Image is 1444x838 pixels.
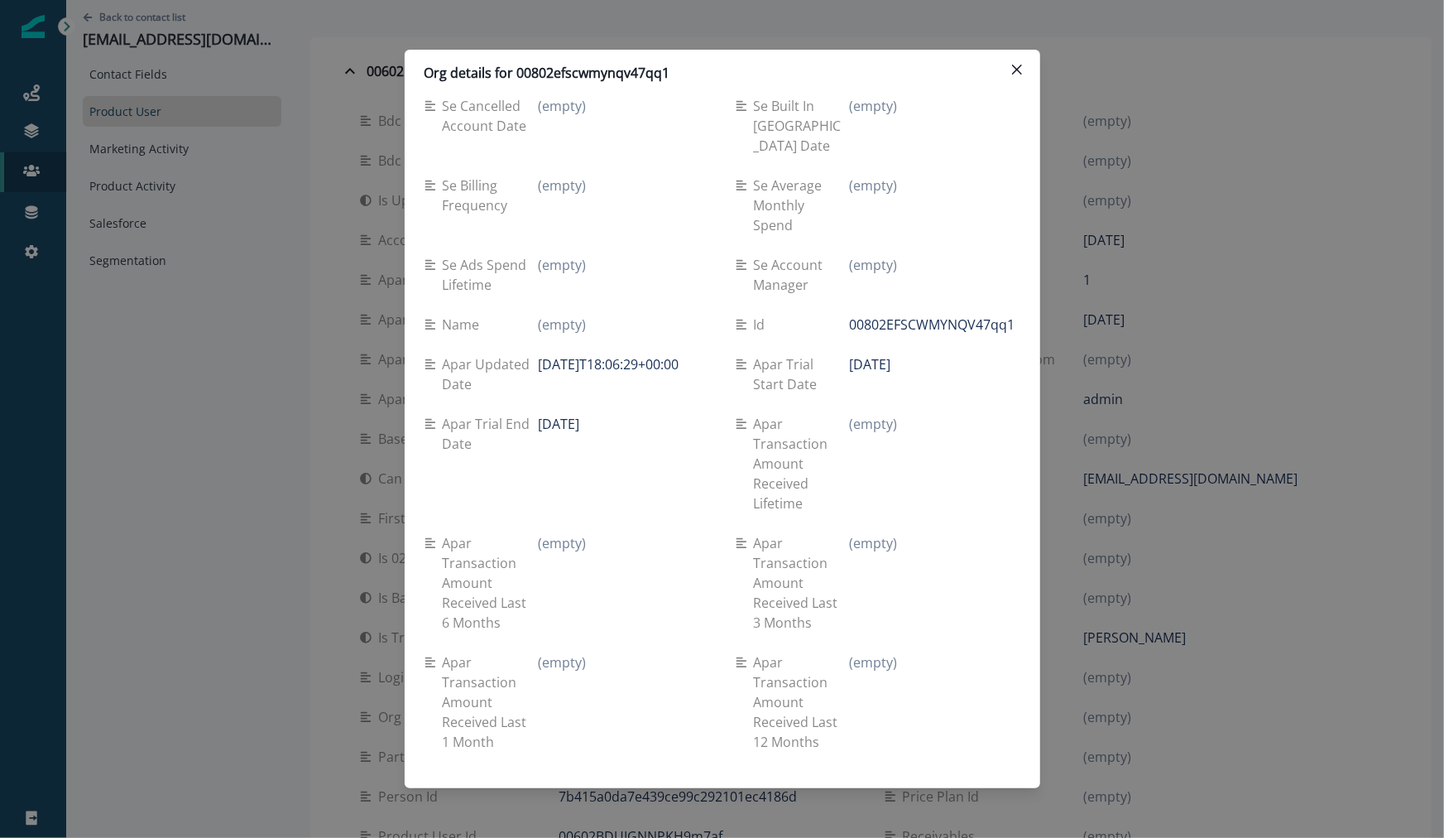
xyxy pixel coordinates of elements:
p: 00802EFSCWMYNQV47qq1 [849,315,1015,335]
p: (empty) [849,255,897,275]
button: Close [1004,56,1030,83]
p: Se account manager [754,255,850,295]
p: (empty) [538,315,586,335]
p: Name [443,315,487,335]
p: (empty) [849,176,897,195]
p: Id [754,315,772,335]
p: Apar transaction amount received last 6 months [443,533,539,633]
p: [DATE] [849,354,890,374]
p: Se cancelled account date [443,96,539,136]
p: Se built in [GEOGRAPHIC_DATA] date [754,96,850,156]
p: Se ads spend lifetime [443,255,539,295]
p: [DATE] [538,414,579,434]
p: (empty) [849,653,897,672]
p: (empty) [849,533,897,553]
p: (empty) [849,414,897,434]
p: (empty) [538,255,586,275]
p: Apar transaction amount received last 1 month [443,653,539,752]
p: (empty) [538,96,586,116]
p: (empty) [538,176,586,195]
p: (empty) [849,96,897,116]
p: [DATE]T18:06:29+00:00 [538,354,679,374]
p: Org details for 00802efscwmynqv47qq1 [425,63,670,83]
p: (empty) [538,653,586,672]
p: Apar transaction amount received lifetime [754,414,850,513]
p: Apar updated date [443,354,539,394]
p: Apar trial end date [443,414,539,454]
p: (empty) [538,533,586,553]
p: Se average monthly spend [754,176,850,235]
p: Se billing frequency [443,176,539,215]
p: Apar transaction amount received last 12 months [754,653,850,752]
p: Apar trial start date [754,354,850,394]
p: Apar transaction amount received last 3 months [754,533,850,633]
